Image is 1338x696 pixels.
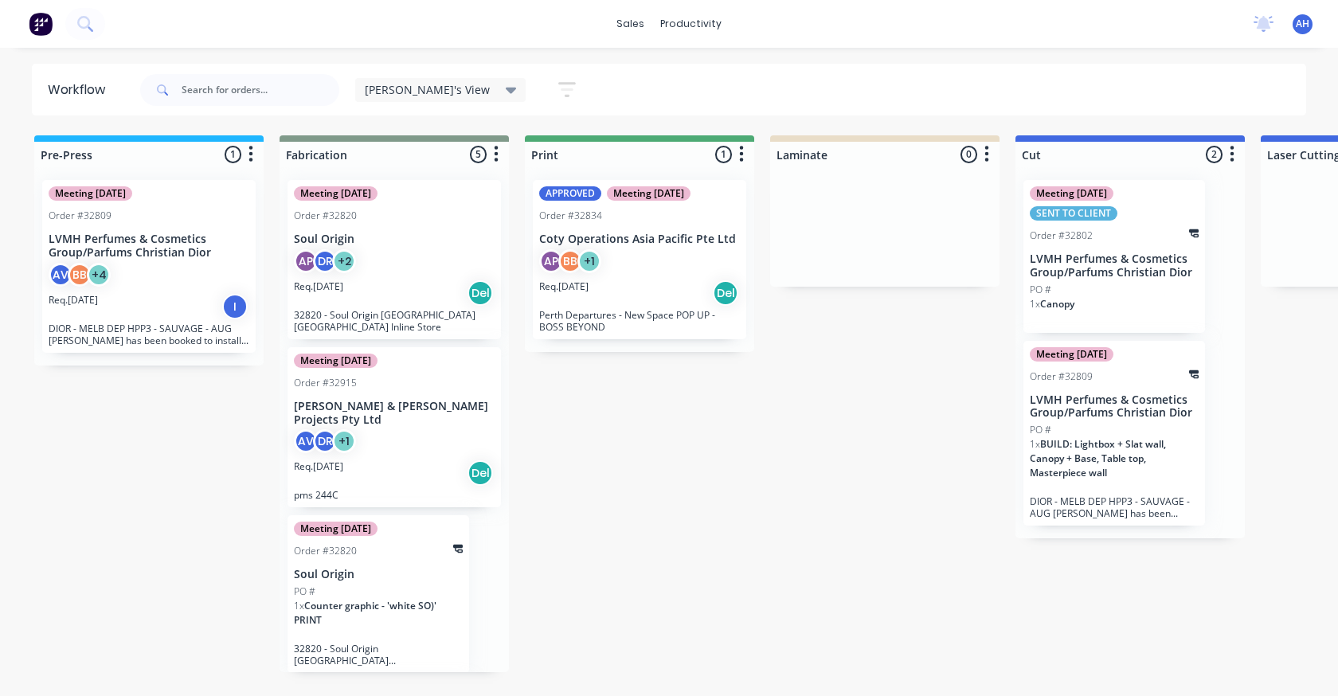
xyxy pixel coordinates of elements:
[294,459,343,474] p: Req. [DATE]
[1023,341,1205,526] div: Meeting [DATE]Order #32809LVMH Perfumes & Cosmetics Group/Parfums Christian DiorPO #1xBUILD: Ligh...
[294,599,304,612] span: 1 x
[332,249,356,273] div: + 2
[49,233,249,260] p: LVMH Perfumes & Cosmetics Group/Parfums Christian Dior
[87,263,111,287] div: + 4
[1030,297,1040,311] span: 1 x
[1030,186,1113,201] div: Meeting [DATE]
[468,460,493,486] div: Del
[288,347,501,508] div: Meeting [DATE]Order #32915[PERSON_NAME] & [PERSON_NAME] Projects Pty LtdAVDR+1Req.[DATE]Delpms 244C
[539,309,740,333] p: Perth Departures - New Space POP UP - BOSS BEYOND
[294,544,357,558] div: Order #32820
[1030,423,1051,437] p: PO #
[1030,206,1117,221] div: SENT TO CLIENT
[288,180,501,339] div: Meeting [DATE]Order #32820Soul OriginAPDR+2Req.[DATE]Del32820 - Soul Origin [GEOGRAPHIC_DATA] [GE...
[49,186,132,201] div: Meeting [DATE]
[332,429,356,453] div: + 1
[294,186,378,201] div: Meeting [DATE]
[294,400,495,427] p: [PERSON_NAME] & [PERSON_NAME] Projects Pty Ltd
[577,249,601,273] div: + 1
[294,599,436,627] span: Counter graphic - 'white SO)' PRINT
[558,249,582,273] div: BB
[288,515,469,673] div: Meeting [DATE]Order #32820Soul OriginPO #1xCounter graphic - 'white SO)' PRINT32820 - Soul Origin...
[42,180,256,353] div: Meeting [DATE]Order #32809LVMH Perfumes & Cosmetics Group/Parfums Christian DiorAVBB+4Req.[DATE]I...
[539,186,601,201] div: APPROVED
[652,12,730,36] div: productivity
[294,354,378,368] div: Meeting [DATE]
[49,293,98,307] p: Req. [DATE]
[49,323,249,346] p: DIOR - MELB DEP HPP3 - SAUVAGE - AUG [PERSON_NAME] has been booked to install this [PERSON_NAME] ...
[1030,370,1093,384] div: Order #32809
[713,280,738,306] div: Del
[313,429,337,453] div: DR
[294,376,357,390] div: Order #32915
[222,294,248,319] div: I
[1030,437,1040,451] span: 1 x
[539,209,602,223] div: Order #32834
[294,489,495,501] p: pms 244C
[1030,283,1051,297] p: PO #
[294,280,343,294] p: Req. [DATE]
[313,249,337,273] div: DR
[294,585,315,599] p: PO #
[294,429,318,453] div: AV
[365,81,490,98] span: [PERSON_NAME]'s View
[294,209,357,223] div: Order #32820
[1296,17,1309,31] span: AH
[68,263,92,287] div: BB
[468,280,493,306] div: Del
[539,280,589,294] p: Req. [DATE]
[1030,437,1166,479] span: BUILD: Lightbox + Slat wall, Canopy + Base, Table top, Masterpiece wall
[1030,229,1093,243] div: Order #32802
[1030,252,1199,280] p: LVMH Perfumes & Cosmetics Group/Parfums Christian Dior
[533,180,746,339] div: APPROVEDMeeting [DATE]Order #32834Coty Operations Asia Pacific Pte LtdAPBB+1Req.[DATE]DelPerth De...
[294,522,378,536] div: Meeting [DATE]
[29,12,53,36] img: Factory
[49,209,111,223] div: Order #32809
[608,12,652,36] div: sales
[182,74,339,106] input: Search for orders...
[294,233,495,246] p: Soul Origin
[1023,180,1205,333] div: Meeting [DATE]SENT TO CLIENTOrder #32802LVMH Perfumes & Cosmetics Group/Parfums Christian DiorPO ...
[1030,347,1113,362] div: Meeting [DATE]
[539,249,563,273] div: AP
[607,186,691,201] div: Meeting [DATE]
[539,233,740,246] p: Coty Operations Asia Pacific Pte Ltd
[48,80,113,100] div: Workflow
[294,249,318,273] div: AP
[294,568,463,581] p: Soul Origin
[1030,495,1199,519] p: DIOR - MELB DEP HPP3 - SAUVAGE - AUG [PERSON_NAME] has been booked to install this [PERSON_NAME] ...
[1040,297,1074,311] span: Canopy
[1030,393,1199,420] p: LVMH Perfumes & Cosmetics Group/Parfums Christian Dior
[294,309,495,333] p: 32820 - Soul Origin [GEOGRAPHIC_DATA] [GEOGRAPHIC_DATA] Inline Store
[294,643,463,667] p: 32820 - Soul Origin [GEOGRAPHIC_DATA] [GEOGRAPHIC_DATA] Inline Store
[49,263,72,287] div: AV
